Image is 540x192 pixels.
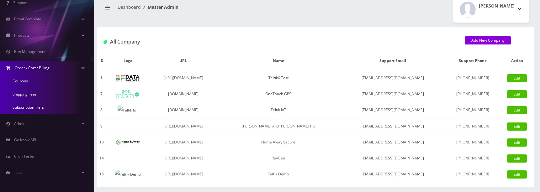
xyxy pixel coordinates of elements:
td: Home Away Secure [217,134,340,150]
th: ID [97,52,106,70]
td: [EMAIL_ADDRESS][DOMAIN_NAME] [340,134,445,150]
td: [PHONE_NUMBER] [445,102,500,118]
th: Action [500,52,534,70]
td: 15 [97,166,106,182]
td: 1 [97,70,106,86]
img: Teltik Demo [115,170,141,179]
td: Teltik IoT [217,102,340,118]
th: Support Phone [445,52,500,70]
a: Edit [507,90,527,98]
a: Add New Company [465,36,511,44]
img: Teltik IoT [118,106,138,115]
td: [EMAIL_ADDRESS][DOMAIN_NAME] [340,102,445,118]
a: Dashboard [118,4,141,10]
td: OneTouch GPS [217,86,340,102]
td: 8 [97,102,106,118]
img: All Company [103,40,107,44]
td: 7 [97,86,106,102]
td: Teltik Demo [217,166,340,182]
nav: breadcrumb [102,1,311,18]
li: Master Admin [141,4,178,10]
td: 13 [97,134,106,150]
td: [EMAIL_ADDRESS][DOMAIN_NAME] [340,70,445,86]
td: [EMAIL_ADDRESS][DOMAIN_NAME] [340,86,445,102]
td: [EMAIL_ADDRESS][DOMAIN_NAME] [340,118,445,134]
span: Admin [14,121,25,126]
a: Edit [507,170,527,179]
a: Edit [507,122,527,131]
td: [URL][DOMAIN_NAME] [150,134,217,150]
th: Support Email [340,52,445,70]
img: TeltikX Test [116,75,140,81]
span: Email Template [14,16,41,22]
th: Logo [106,52,150,70]
a: Edit [507,138,527,147]
td: [URL][DOMAIN_NAME] [150,166,217,182]
span: Ban Management [14,49,45,54]
td: TeltikX Test [217,70,340,86]
span: Tools [14,170,24,175]
h1: All Company [103,39,455,45]
td: [PHONE_NUMBER] [445,70,500,86]
th: URL [150,52,217,70]
td: [DOMAIN_NAME] [150,86,217,102]
a: Edit [507,154,527,163]
td: [PHONE_NUMBER] [445,134,500,150]
td: [PHONE_NUMBER] [445,150,500,166]
h2: [PERSON_NAME] [479,3,515,9]
td: [EMAIL_ADDRESS][DOMAIN_NAME] [340,166,445,182]
td: RevGen [217,150,340,166]
td: [URL][DOMAIN_NAME] [150,118,217,134]
span: Order / Cart / Billing [15,65,50,70]
th: Name [217,52,340,70]
td: [URL][DOMAIN_NAME] [150,150,217,166]
td: [PERSON_NAME] and [PERSON_NAME] Plc [217,118,340,134]
img: Home Away Secure [116,139,140,145]
td: [PHONE_NUMBER] [445,166,500,182]
td: [EMAIL_ADDRESS][DOMAIN_NAME] [340,150,445,166]
td: 14 [97,150,106,166]
td: [URL][DOMAIN_NAME] [150,70,217,86]
td: [PHONE_NUMBER] [445,118,500,134]
td: [PHONE_NUMBER] [445,86,500,102]
span: Go Know API [14,137,36,143]
a: Edit [507,74,527,82]
td: [DOMAIN_NAME] [150,102,217,118]
img: OneTouch GPS [116,90,140,98]
a: Edit [507,106,527,114]
span: Products [14,33,29,38]
span: Cron Tester [14,153,35,159]
td: 9 [97,118,106,134]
